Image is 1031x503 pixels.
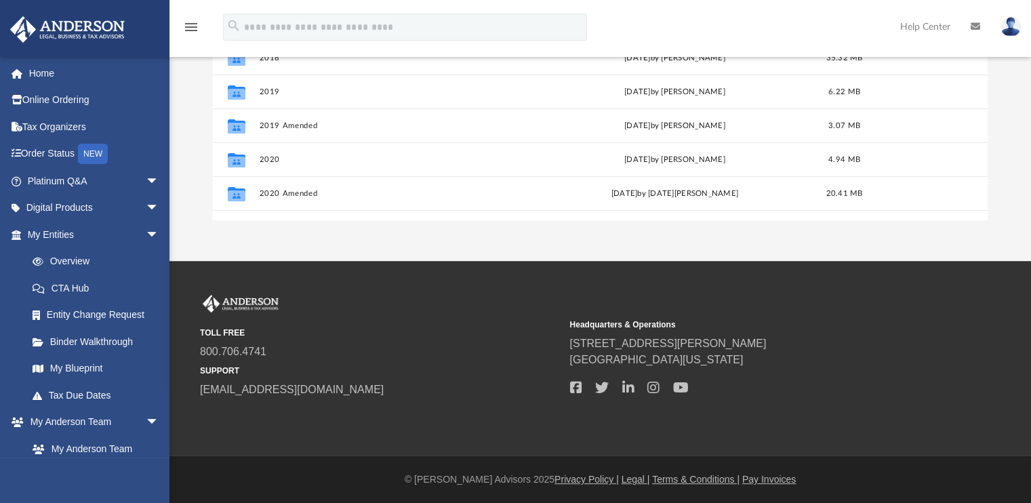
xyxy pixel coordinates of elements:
a: Home [9,60,180,87]
a: Terms & Conditions | [652,474,740,485]
span: 4.94 MB [828,156,860,163]
a: [EMAIL_ADDRESS][DOMAIN_NAME] [200,384,384,395]
button: 2019 Amended [259,121,532,130]
a: My Anderson Teamarrow_drop_down [9,409,173,436]
img: Anderson Advisors Platinum Portal [6,16,129,43]
a: My Entitiesarrow_drop_down [9,221,180,248]
a: Order StatusNEW [9,140,180,168]
button: 2020 Amended [259,189,532,198]
a: My Anderson Team [19,435,166,462]
small: TOLL FREE [200,327,560,339]
span: arrow_drop_down [146,195,173,222]
span: arrow_drop_down [146,221,173,249]
span: arrow_drop_down [146,167,173,195]
button: 2018 [259,54,532,62]
button: 2019 [259,87,532,96]
span: 20.41 MB [826,190,862,197]
img: Anderson Advisors Platinum Portal [200,295,281,313]
span: 35.32 MB [826,54,862,62]
a: Platinum Q&Aarrow_drop_down [9,167,180,195]
a: CTA Hub [19,275,180,302]
a: Legal | [622,474,650,485]
a: Binder Walkthrough [19,328,180,355]
div: NEW [78,144,108,164]
a: Privacy Policy | [554,474,619,485]
div: © [PERSON_NAME] Advisors 2025 [169,472,1031,487]
a: Tax Organizers [9,113,180,140]
a: My Blueprint [19,355,173,382]
div: [DATE] by [DATE][PERSON_NAME] [538,188,811,200]
a: Overview [19,248,180,275]
a: [STREET_ADDRESS][PERSON_NAME] [569,338,766,349]
a: Digital Productsarrow_drop_down [9,195,180,222]
span: arrow_drop_down [146,409,173,437]
a: Online Ordering [9,87,180,114]
span: 6.22 MB [828,88,860,96]
i: menu [183,19,199,35]
span: 3.07 MB [828,122,860,129]
small: SUPPORT [200,365,560,377]
div: [DATE] by [PERSON_NAME] [538,154,811,166]
a: 800.706.4741 [200,346,266,357]
a: Tax Due Dates [19,382,180,409]
a: [GEOGRAPHIC_DATA][US_STATE] [569,354,743,365]
img: User Pic [1000,17,1021,37]
div: [DATE] by [PERSON_NAME] [538,52,811,64]
a: menu [183,26,199,35]
a: Pay Invoices [742,474,796,485]
a: Entity Change Request [19,302,180,329]
div: [DATE] by [PERSON_NAME] [538,120,811,132]
div: [DATE] by [PERSON_NAME] [538,86,811,98]
small: Headquarters & Operations [569,319,929,331]
button: 2020 [259,155,532,164]
i: search [226,18,241,33]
